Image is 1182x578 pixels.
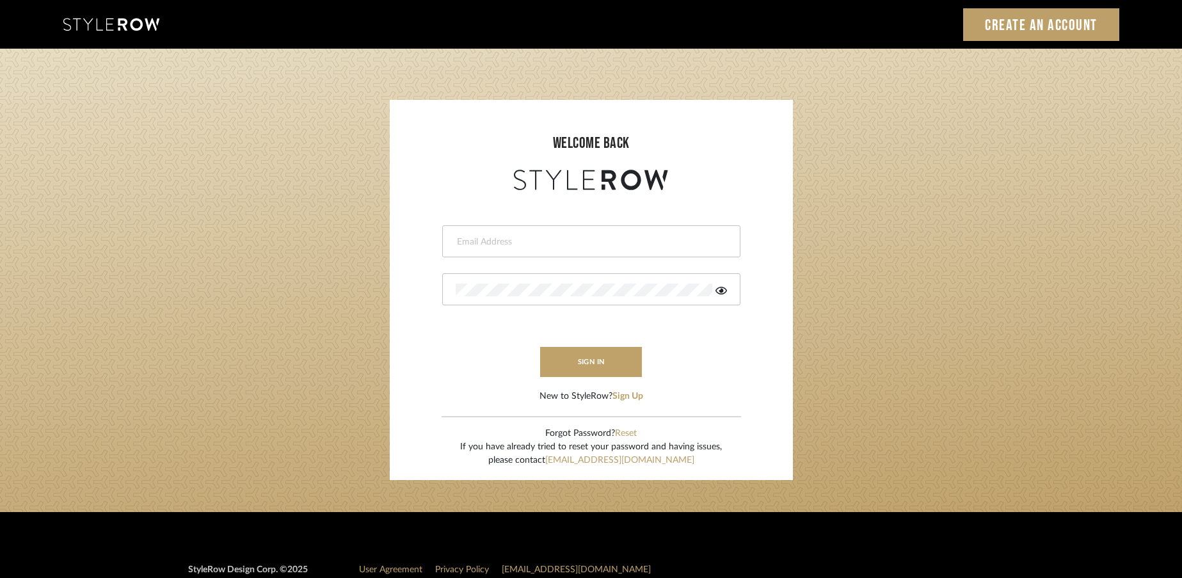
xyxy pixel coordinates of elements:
a: Create an Account [963,8,1119,41]
div: welcome back [403,132,780,155]
a: [EMAIL_ADDRESS][DOMAIN_NAME] [502,565,651,574]
div: If you have already tried to reset your password and having issues, please contact [460,440,722,467]
div: Forgot Password? [460,427,722,440]
button: Reset [615,427,637,440]
input: Email Address [456,236,724,248]
button: Sign Up [612,390,643,403]
a: Privacy Policy [435,565,489,574]
button: sign in [540,347,643,377]
a: User Agreement [359,565,422,574]
div: New to StyleRow? [539,390,643,403]
a: [EMAIL_ADDRESS][DOMAIN_NAME] [545,456,694,465]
